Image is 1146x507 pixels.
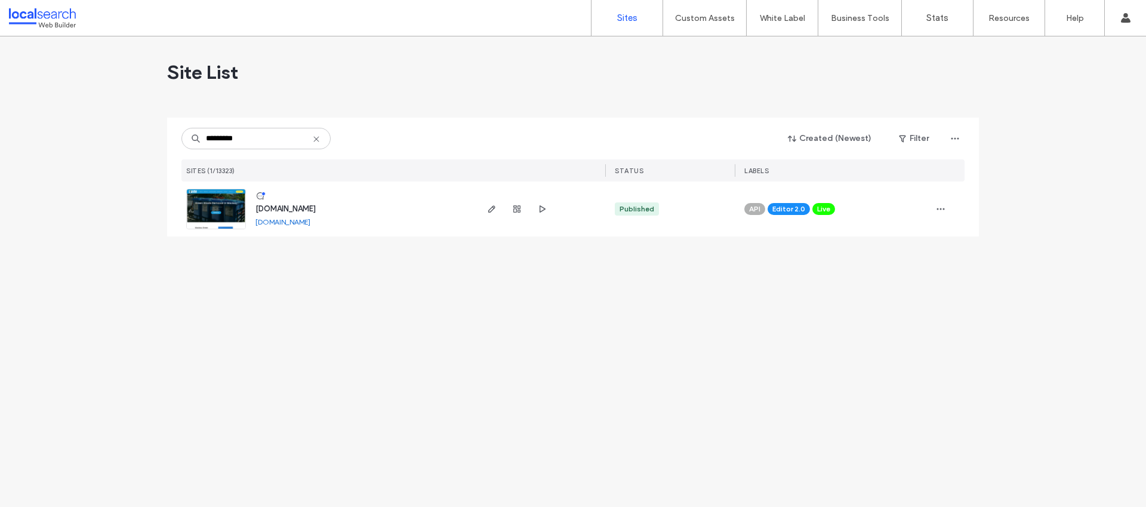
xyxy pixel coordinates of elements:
[255,204,316,213] a: [DOMAIN_NAME]
[988,13,1030,23] label: Resources
[675,13,735,23] label: Custom Assets
[772,204,805,214] span: Editor 2.0
[620,204,654,214] div: Published
[778,129,882,148] button: Created (Newest)
[817,204,830,214] span: Live
[255,217,310,226] a: [DOMAIN_NAME]
[926,13,948,23] label: Stats
[615,167,643,175] span: STATUS
[1066,13,1084,23] label: Help
[760,13,805,23] label: White Label
[744,167,769,175] span: LABELS
[186,167,235,175] span: SITES (1/13323)
[887,129,941,148] button: Filter
[831,13,889,23] label: Business Tools
[749,204,760,214] span: API
[27,8,52,19] span: Help
[167,60,238,84] span: Site List
[617,13,637,23] label: Sites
